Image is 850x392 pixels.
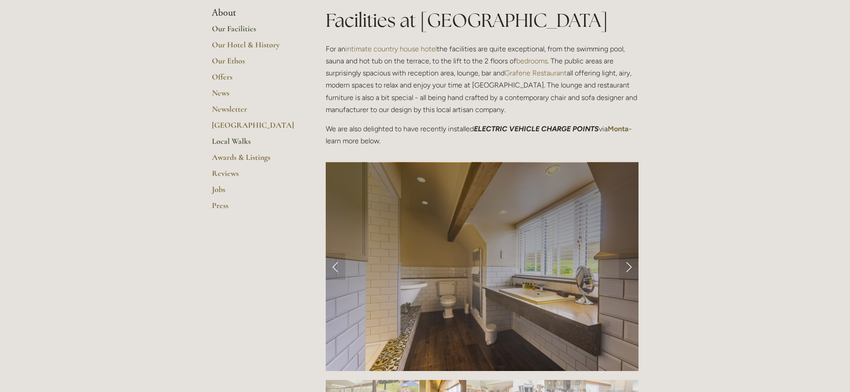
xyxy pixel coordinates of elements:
a: Press [212,200,297,217]
a: intimate country house hotel [345,45,437,53]
a: Local Walks [212,136,297,152]
a: Our Facilities [212,24,297,40]
em: ELECTRIC VEHICLE CHARGE POINTS [474,125,599,133]
a: Offers [212,72,297,88]
a: Newsletter [212,104,297,120]
a: Monta [608,125,629,133]
a: Jobs [212,184,297,200]
a: Reviews [212,168,297,184]
a: Our Hotel & History [212,40,297,56]
h1: Facilities at [GEOGRAPHIC_DATA] [326,7,639,33]
a: bedrooms [516,57,547,65]
a: News [212,88,297,104]
a: Previous Slide [326,253,345,280]
li: About [212,7,297,19]
p: For an the facilities are quite exceptional, from the swimming pool, sauna and hot tub on the ter... [326,43,639,116]
a: [GEOGRAPHIC_DATA] [212,120,297,136]
a: Awards & Listings [212,152,297,168]
a: Next Slide [619,253,639,280]
a: Our Ethos [212,56,297,72]
p: We are also delighted to have recently installed via - learn more below. [326,123,639,147]
a: Grafene Restaurant [505,69,567,77]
